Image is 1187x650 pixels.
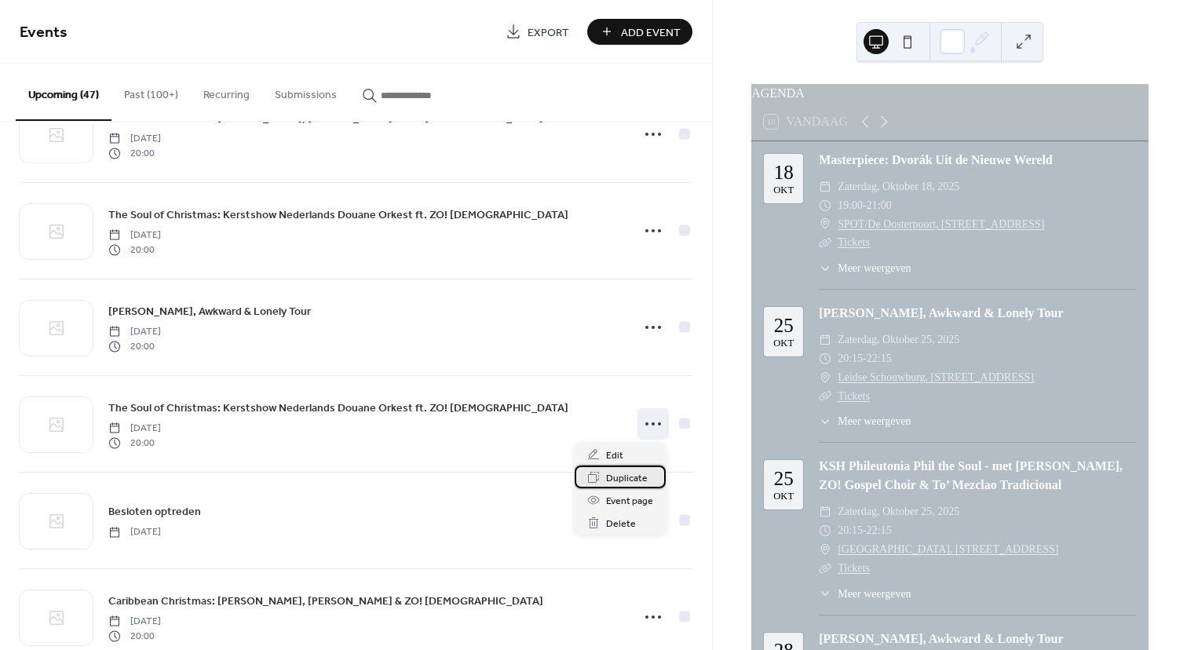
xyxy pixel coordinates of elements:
span: - [863,196,867,215]
div: ​ [819,233,831,252]
span: 20:15 [838,521,863,540]
span: Add Event [621,24,681,41]
span: Events [20,17,68,48]
a: Leidse Schouwburg, [STREET_ADDRESS] [838,368,1034,387]
span: [DATE] [108,525,161,539]
span: 19:00 [838,196,863,215]
span: [DATE] [108,615,161,629]
a: [PERSON_NAME], Awkward & Lonely Tour [108,302,311,320]
div: ​ [819,387,831,406]
span: The Soul of Christmas: Kerstshow Nederlands Douane Orkest ft. ZO! [DEMOGRAPHIC_DATA] [108,207,568,224]
span: zaterdag, oktober 25, 2025 [838,330,959,349]
button: Upcoming (47) [16,64,111,121]
a: Tickets [838,390,870,402]
div: okt [773,338,794,349]
div: ​ [819,196,831,215]
span: Export [528,24,569,41]
span: 22:15 [867,521,892,540]
a: [GEOGRAPHIC_DATA], [STREET_ADDRESS] [838,540,1058,559]
span: - [863,349,867,368]
span: - [863,521,867,540]
span: Delete [606,516,636,532]
span: [PERSON_NAME], Awkward & Lonely Tour [108,304,311,320]
a: The Soul of Christmas: Kerstshow Nederlands Douane Orkest ft. ZO! [DEMOGRAPHIC_DATA] [108,399,568,417]
div: ​ [819,260,831,276]
div: AGENDA [751,84,1149,103]
span: 20:00 [108,243,161,257]
div: ​ [819,502,831,521]
span: Event page [606,493,653,509]
button: Add Event [587,19,692,45]
div: ​ [819,368,831,387]
span: Meer weergeven [838,586,911,602]
button: ​Meer weergeven [819,413,911,429]
span: 22:15 [867,349,892,368]
div: 25 [774,316,794,335]
a: Besloten optreden [108,502,201,520]
a: Tickets [838,236,870,248]
a: [PERSON_NAME], Awkward & Lonely Tour [819,306,1063,320]
span: [DATE] [108,422,161,436]
button: Recurring [191,64,262,119]
span: Duplicate [606,470,648,487]
div: ​ [819,215,831,234]
span: 21:00 [867,196,892,215]
span: 20:00 [108,436,161,450]
span: zaterdag, oktober 18, 2025 [838,177,959,196]
button: Past (100+) [111,64,191,119]
span: 20:15 [838,349,863,368]
span: [DATE] [108,325,161,339]
span: Besloten optreden [108,504,201,520]
span: 20:00 [108,146,161,160]
span: 20:00 [108,629,161,643]
a: KSH Phileutonia Phil the Soul - met [PERSON_NAME], ZO! Gospel Choir & To’ Mezclao Tradicional [819,459,1123,491]
div: ​ [819,330,831,349]
div: ​ [819,349,831,368]
div: ​ [819,177,831,196]
div: ​ [819,413,831,429]
span: [DATE] [108,228,161,243]
span: Meer weergeven [838,413,911,429]
span: zaterdag, oktober 25, 2025 [838,502,959,521]
button: ​Meer weergeven [819,260,911,276]
span: 20:00 [108,339,161,353]
a: Tickets [838,562,870,574]
div: okt [773,491,794,502]
div: ​ [819,586,831,602]
button: Submissions [262,64,349,119]
button: ​Meer weergeven [819,586,911,602]
a: Masterpiece: Dvorák Uit de Nieuwe Wereld [819,153,1053,166]
a: SPOT/De Oosterpoort, [STREET_ADDRESS] [838,215,1044,234]
a: [PERSON_NAME], Awkward & Lonely Tour [819,632,1063,645]
div: ​ [819,521,831,540]
div: okt [773,185,794,195]
a: Export [494,19,581,45]
span: Edit [606,447,623,464]
div: ​ [819,559,831,578]
a: Caribbean Christmas: [PERSON_NAME], [PERSON_NAME] & ZO! [DEMOGRAPHIC_DATA] [108,592,543,610]
span: Meer weergeven [838,260,911,276]
a: The Soul of Christmas: Kerstshow Nederlands Douane Orkest ft. ZO! [DEMOGRAPHIC_DATA] [108,206,568,224]
span: Caribbean Christmas: [PERSON_NAME], [PERSON_NAME] & ZO! [DEMOGRAPHIC_DATA] [108,593,543,610]
div: 18 [774,162,794,182]
span: The Soul of Christmas: Kerstshow Nederlands Douane Orkest ft. ZO! [DEMOGRAPHIC_DATA] [108,400,568,417]
div: ​ [819,540,831,559]
span: [DATE] [108,132,161,146]
div: 25 [774,469,794,488]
